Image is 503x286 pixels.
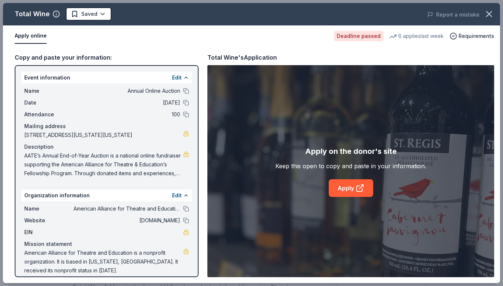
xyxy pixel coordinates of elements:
[207,53,277,62] div: Total Wine's Application
[74,216,180,225] span: [DOMAIN_NAME]
[24,142,189,151] div: Description
[74,98,180,107] span: [DATE]
[15,8,50,20] div: Total Wine
[24,216,74,225] span: Website
[459,32,494,40] span: Requirements
[74,204,180,213] span: American Alliance for Theatre and Education
[74,86,180,95] span: Annual Online Auction
[329,179,373,197] a: Apply
[21,72,192,84] div: Event information
[66,7,111,21] button: Saved
[24,151,183,178] span: AATE’s Annual End-of-Year Auction is a national online fundraiser supporting the American Allianc...
[24,122,189,131] div: Mailing address
[275,162,426,170] div: Keep this open to copy and paste in your information.
[24,110,74,119] span: Attendance
[15,53,199,62] div: Copy and paste your information:
[24,131,183,140] span: [STREET_ADDRESS][US_STATE][US_STATE]
[305,145,397,157] div: Apply on the donor's site
[427,10,479,19] button: Report a mistake
[172,73,182,82] button: Edit
[81,10,97,18] span: Saved
[24,86,74,95] span: Name
[450,32,494,40] button: Requirements
[15,28,47,44] button: Apply online
[172,191,182,200] button: Edit
[24,98,74,107] span: Date
[24,248,183,275] span: American Alliance for Theatre and Education is a nonprofit organization. It is based in [US_STATE...
[24,204,74,213] span: Name
[389,32,444,40] div: 6 applies last week
[24,228,74,237] span: EIN
[334,31,384,41] div: Deadline passed
[21,190,192,201] div: Organization information
[74,110,180,119] span: 100
[24,240,189,248] div: Mission statement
